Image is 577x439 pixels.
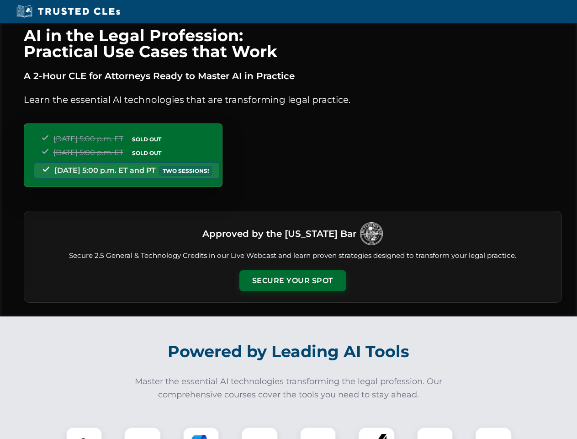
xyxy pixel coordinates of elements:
h1: AI in the Legal Profession: Practical Use Cases that Work [24,27,562,59]
span: [DATE] 5:00 p.m. ET [53,148,123,157]
h2: Powered by Leading AI Tools [36,336,542,368]
span: SOLD OUT [129,134,164,144]
p: A 2-Hour CLE for Attorneys Ready to Master AI in Practice [24,69,562,83]
h3: Approved by the [US_STATE] Bar [202,225,356,242]
span: SOLD OUT [129,148,164,158]
span: [DATE] 5:00 p.m. ET [53,134,123,143]
p: Learn the essential AI technologies that are transforming legal practice. [24,92,562,107]
p: Secure 2.5 General & Technology Credits in our Live Webcast and learn proven strategies designed ... [35,251,551,261]
img: Logo [360,222,383,245]
p: Master the essential AI technologies transforming the legal profession. Our comprehensive courses... [129,375,449,402]
img: Trusted CLEs [14,5,123,18]
button: Secure Your Spot [239,270,346,291]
